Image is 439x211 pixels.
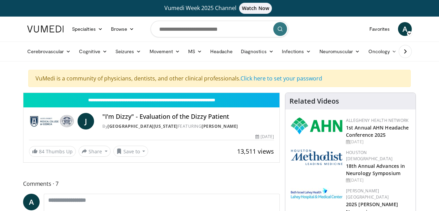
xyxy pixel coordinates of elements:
a: Cerebrovascular [23,45,75,58]
a: Oncology [364,45,401,58]
a: Allegheny Health Network [346,117,408,123]
a: [GEOGRAPHIC_DATA][US_STATE] [108,123,178,129]
div: [DATE] [346,177,410,183]
span: 13,511 views [237,147,274,155]
a: 1st Annual AHN Headache Conference 2025 [346,124,409,138]
h4: "I'm Dizzy" - Evaluation of the Dizzy Patient [102,113,274,121]
h4: Related Videos [289,97,339,105]
img: 628ffacf-ddeb-4409-8647-b4d1102df243.png.150x105_q85_autocrop_double_scale_upscale_version-0.2.png [291,117,343,134]
input: Search topics, interventions [151,21,288,37]
a: J [78,113,94,130]
span: Watch Now [239,3,272,14]
a: Specialties [68,22,107,36]
div: By FEATURING [102,123,274,130]
img: VuMedi Logo [27,26,64,32]
a: Seizures [111,45,145,58]
a: Vumedi Week 2025 ChannelWatch Now [28,3,411,14]
div: [DATE] [255,134,274,140]
a: Click here to set your password [241,75,322,82]
a: Browse [107,22,139,36]
a: Movement [145,45,184,58]
a: MS [184,45,206,58]
span: Comments 7 [23,179,280,188]
a: Diagnostics [237,45,278,58]
a: Neuromuscular [315,45,364,58]
a: Cognitive [75,45,111,58]
span: Vumedi Week 2025 Channel [164,4,275,12]
a: Headache [206,45,237,58]
button: Share [79,146,111,157]
a: Favorites [365,22,394,36]
span: 84 [39,148,44,155]
a: Houston [DEMOGRAPHIC_DATA] [346,150,392,162]
a: 18th Annual Advances in Neurology Symposium [346,163,405,176]
a: 84 Thumbs Up [29,146,76,157]
img: e7977282-282c-4444-820d-7cc2733560fd.jpg.150x105_q85_autocrop_double_scale_upscale_version-0.2.jpg [291,188,343,199]
a: A [398,22,412,36]
a: A [23,194,40,210]
div: VuMedi is a community of physicians, dentists, and other clinical professionals. [28,70,411,87]
a: [PERSON_NAME][GEOGRAPHIC_DATA] [346,188,389,200]
div: [DATE] [346,139,410,145]
img: Medical College of Georgia - Augusta University [29,113,75,130]
img: 5e4488cc-e109-4a4e-9fd9-73bb9237ee91.png.150x105_q85_autocrop_double_scale_upscale_version-0.2.png [291,150,343,165]
a: [PERSON_NAME] [202,123,238,129]
a: Infections [278,45,315,58]
button: Save to [113,146,149,157]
